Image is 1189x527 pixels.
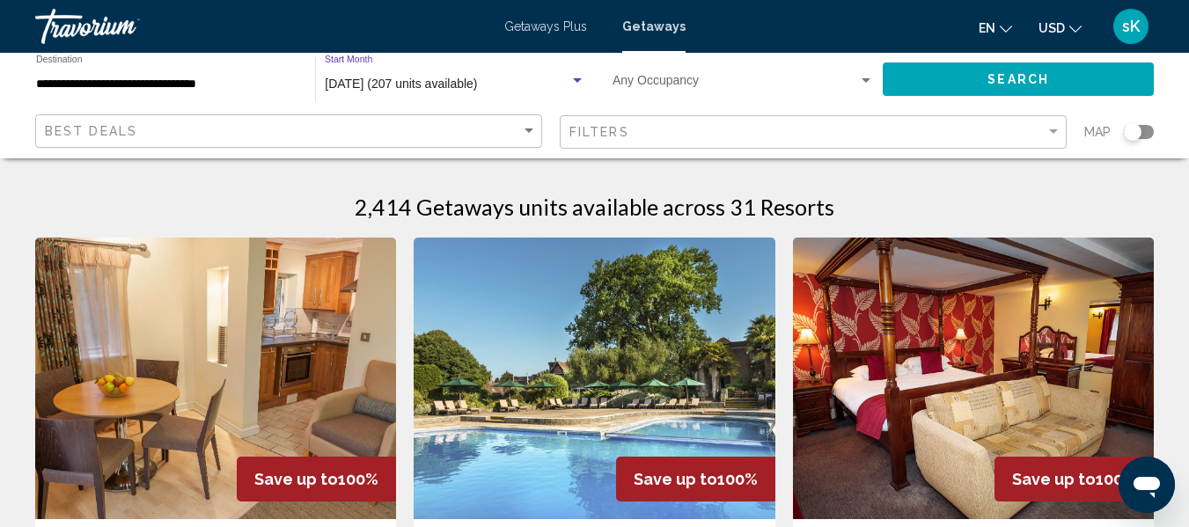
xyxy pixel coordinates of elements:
div: 100% [616,457,775,501]
iframe: Button to launch messaging window [1119,457,1175,513]
span: Map [1084,120,1111,144]
img: DM88I01X.jpg [793,238,1154,519]
span: en [979,21,995,35]
span: Save up to [634,470,717,488]
span: Save up to [1012,470,1096,488]
a: Getaways Plus [504,19,587,33]
button: Search [883,62,1154,95]
a: Travorium [35,9,487,44]
span: Search [987,73,1049,87]
span: sK [1122,18,1140,35]
h1: 2,414 Getaways units available across 31 Resorts [355,194,834,220]
button: Change currency [1039,15,1082,40]
span: [DATE] (207 units available) [325,77,477,91]
span: Save up to [254,470,338,488]
div: 100% [995,457,1154,501]
span: Filters [569,125,629,139]
div: 100% [237,457,396,501]
a: Getaways [622,19,686,33]
button: User Menu [1108,8,1154,45]
img: 0644O01X.jpg [414,238,774,519]
button: Change language [979,15,1012,40]
span: Best Deals [45,124,137,138]
img: 1916I01X.jpg [35,238,396,519]
mat-select: Sort by [45,124,537,139]
button: Filter [560,114,1067,150]
span: USD [1039,21,1065,35]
